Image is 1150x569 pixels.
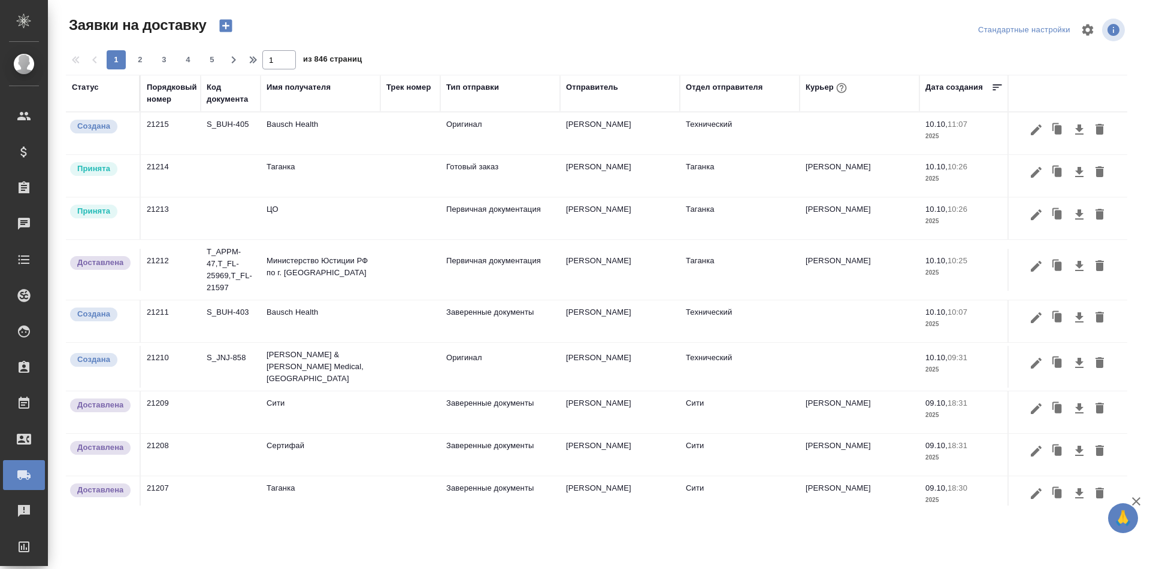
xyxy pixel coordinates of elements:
[1090,161,1110,184] button: Удалить
[141,476,201,518] td: 21207
[948,120,967,129] p: 11:07
[77,257,123,269] p: Доставлена
[440,249,560,291] td: Первичная документация
[1046,352,1069,375] button: Клонировать
[925,130,1003,142] p: 2025
[141,249,201,291] td: 21212
[560,249,680,291] td: [PERSON_NAME]
[680,391,800,433] td: Сити
[261,391,380,433] td: Сити
[680,197,800,239] td: Таганка
[925,162,948,171] p: 10.10,
[925,215,1003,227] p: 2025
[147,81,197,105] div: Порядковый номер
[1026,161,1046,184] button: Редактировать
[1026,352,1046,375] button: Редактировать
[948,441,967,450] p: 18:31
[141,112,201,154] td: 21215
[925,452,1003,464] p: 2025
[69,306,134,322] div: Новая заявка, еще не передана в работу
[680,476,800,518] td: Сити
[948,398,967,407] p: 18:31
[560,112,680,154] td: [PERSON_NAME]
[141,300,201,342] td: 21211
[201,300,261,342] td: S_BUH-403
[1090,255,1110,278] button: Удалить
[211,16,240,36] button: Создать
[1102,19,1127,41] span: Посмотреть информацию
[1069,352,1090,375] button: Скачать
[560,197,680,239] td: [PERSON_NAME]
[1026,482,1046,505] button: Редактировать
[1046,161,1069,184] button: Клонировать
[1046,482,1069,505] button: Клонировать
[69,161,134,177] div: Курьер назначен
[1069,118,1090,141] button: Скачать
[440,476,560,518] td: Заверенные документы
[800,197,919,239] td: [PERSON_NAME]
[201,346,261,388] td: S_JNJ-858
[925,81,983,93] div: Дата создания
[925,353,948,362] p: 10.10,
[800,155,919,197] td: [PERSON_NAME]
[72,81,99,93] div: Статус
[77,120,110,132] p: Создана
[1069,255,1090,278] button: Скачать
[267,81,331,93] div: Имя получателя
[800,249,919,291] td: [PERSON_NAME]
[66,16,207,35] span: Заявки на доставку
[446,81,499,93] div: Тип отправки
[131,54,150,66] span: 2
[1046,118,1069,141] button: Клонировать
[77,484,123,496] p: Доставлена
[925,120,948,129] p: 10.10,
[560,391,680,433] td: [PERSON_NAME]
[261,112,380,154] td: Bausch Health
[1069,440,1090,462] button: Скачать
[1026,397,1046,420] button: Редактировать
[1069,306,1090,329] button: Скачать
[1046,440,1069,462] button: Клонировать
[440,434,560,476] td: Заверенные документы
[800,391,919,433] td: [PERSON_NAME]
[800,434,919,476] td: [PERSON_NAME]
[1046,255,1069,278] button: Клонировать
[69,440,134,456] div: Документы доставлены, фактическая дата доставки проставиться автоматически
[1026,203,1046,226] button: Редактировать
[948,205,967,214] p: 10:26
[1108,503,1138,533] button: 🙏
[261,476,380,518] td: Таганка
[202,54,222,66] span: 5
[1026,306,1046,329] button: Редактировать
[386,81,431,93] div: Трек номер
[948,483,967,492] p: 18:30
[1090,397,1110,420] button: Удалить
[440,346,560,388] td: Оригинал
[141,155,201,197] td: 21214
[261,155,380,197] td: Таганка
[207,81,255,105] div: Код документа
[686,81,762,93] div: Отдел отправителя
[925,441,948,450] p: 09.10,
[202,50,222,69] button: 5
[948,256,967,265] p: 10:25
[925,267,1003,279] p: 2025
[178,54,198,66] span: 4
[440,197,560,239] td: Первичная документация
[1073,16,1102,44] span: Настроить таблицу
[566,81,618,93] div: Отправитель
[77,442,123,454] p: Доставлена
[560,300,680,342] td: [PERSON_NAME]
[131,50,150,69] button: 2
[680,112,800,154] td: Технический
[303,52,362,69] span: из 846 страниц
[77,308,110,320] p: Создана
[261,434,380,476] td: Сертифай
[680,346,800,388] td: Технический
[77,399,123,411] p: Доставлена
[1090,118,1110,141] button: Удалить
[800,476,919,518] td: [PERSON_NAME]
[261,249,380,291] td: Министерство Юстиции РФ по г. [GEOGRAPHIC_DATA]
[1069,161,1090,184] button: Скачать
[806,80,849,96] div: Курьер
